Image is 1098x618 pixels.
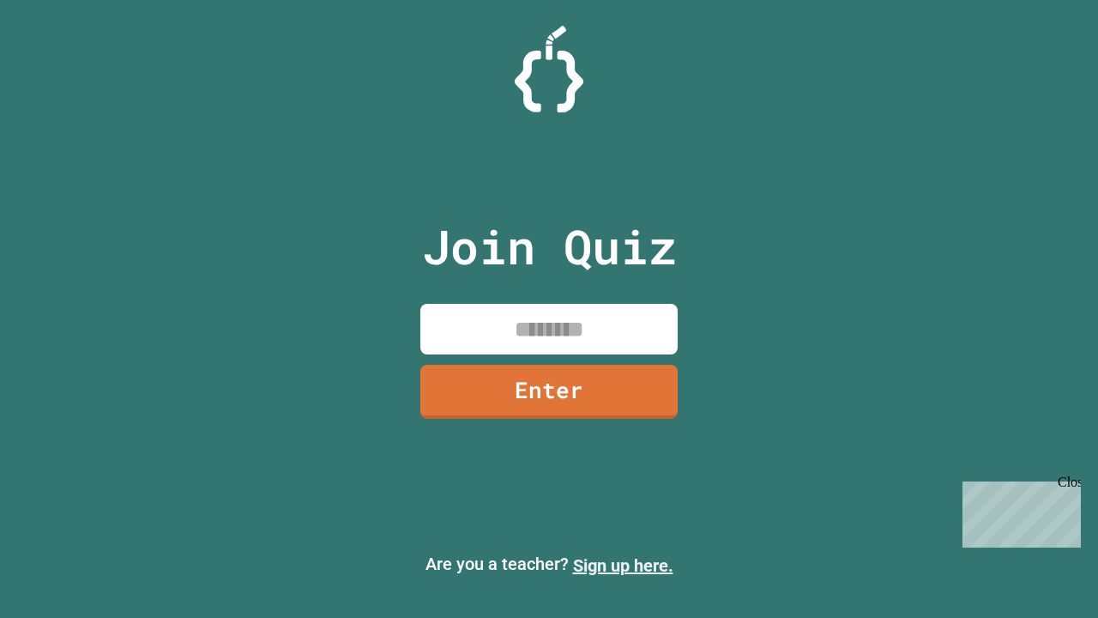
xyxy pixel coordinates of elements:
[956,475,1081,548] iframe: chat widget
[420,365,678,419] a: Enter
[14,551,1084,579] p: Are you a teacher?
[573,555,673,576] a: Sign up here.
[515,26,583,112] img: Logo.svg
[7,7,118,109] div: Chat with us now!Close
[422,211,677,282] p: Join Quiz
